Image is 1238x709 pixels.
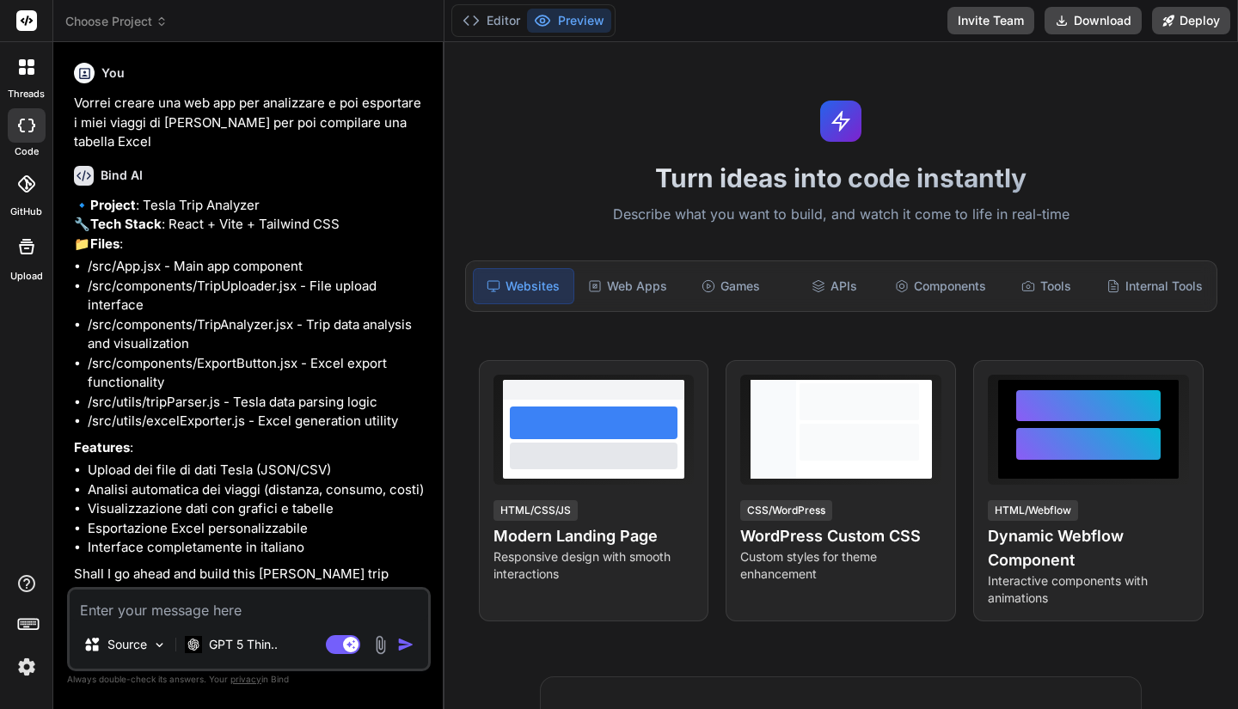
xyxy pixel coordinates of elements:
[888,268,993,304] div: Components
[88,412,427,431] li: /src/utils/excelExporter.js - Excel generation utility
[74,196,427,254] p: 🔹 : Tesla Trip Analyzer 🔧 : React + Vite + Tailwind CSS 📁 :
[88,538,427,558] li: Interface completamente in italiano
[371,635,390,655] img: attachment
[107,636,147,653] p: Source
[740,500,832,521] div: CSS/WordPress
[15,144,39,159] label: code
[397,636,414,653] img: icon
[493,524,695,548] h4: Modern Landing Page
[681,268,781,304] div: Games
[88,257,427,277] li: /src/App.jsx - Main app component
[10,205,42,219] label: GitHub
[74,565,427,603] p: Shall I go ahead and build this [PERSON_NAME] trip analyzer for you?
[8,87,45,101] label: threads
[988,500,1078,521] div: HTML/Webflow
[947,7,1034,34] button: Invite Team
[65,13,168,30] span: Choose Project
[88,519,427,539] li: Esportazione Excel personalizzabile
[209,636,278,653] p: GPT 5 Thin..
[90,197,136,213] strong: Project
[74,438,427,458] p: :
[740,548,941,583] p: Custom styles for theme enhancement
[493,500,578,521] div: HTML/CSS/JS
[1100,268,1210,304] div: Internal Tools
[12,652,41,681] img: settings
[456,9,527,33] button: Editor
[88,393,427,413] li: /src/utils/tripParser.js - Tesla data parsing logic
[88,277,427,315] li: /src/components/TripUploader.jsx - File upload interface
[90,216,162,232] strong: Tech Stack
[101,167,143,184] h6: Bind AI
[740,524,941,548] h4: WordPress Custom CSS
[230,674,261,684] span: privacy
[784,268,884,304] div: APIs
[74,94,427,152] p: Vorrei creare una web app per analizzare e poi esportare i miei viaggi di [PERSON_NAME] per poi c...
[10,269,43,284] label: Upload
[988,524,1189,572] h4: Dynamic Webflow Component
[88,461,427,480] li: Upload dei file di dati Tesla (JSON/CSV)
[67,671,431,688] p: Always double-check its answers. Your in Bind
[90,235,120,252] strong: Files
[493,548,695,583] p: Responsive design with smooth interactions
[74,439,130,455] strong: Features
[88,480,427,500] li: Analisi automatica dei viaggi (distanza, consumo, costi)
[1045,7,1142,34] button: Download
[578,268,677,304] div: Web Apps
[185,636,202,652] img: GPT 5 Thinking High
[88,354,427,393] li: /src/components/ExportButton.jsx - Excel export functionality
[152,638,167,652] img: Pick Models
[996,268,1096,304] div: Tools
[455,204,1228,226] p: Describe what you want to build, and watch it come to life in real-time
[1152,7,1230,34] button: Deploy
[101,64,125,82] h6: You
[88,499,427,519] li: Visualizzazione dati con grafici e tabelle
[473,268,574,304] div: Websites
[88,315,427,354] li: /src/components/TripAnalyzer.jsx - Trip data analysis and visualization
[455,162,1228,193] h1: Turn ideas into code instantly
[527,9,611,33] button: Preview
[988,572,1189,607] p: Interactive components with animations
